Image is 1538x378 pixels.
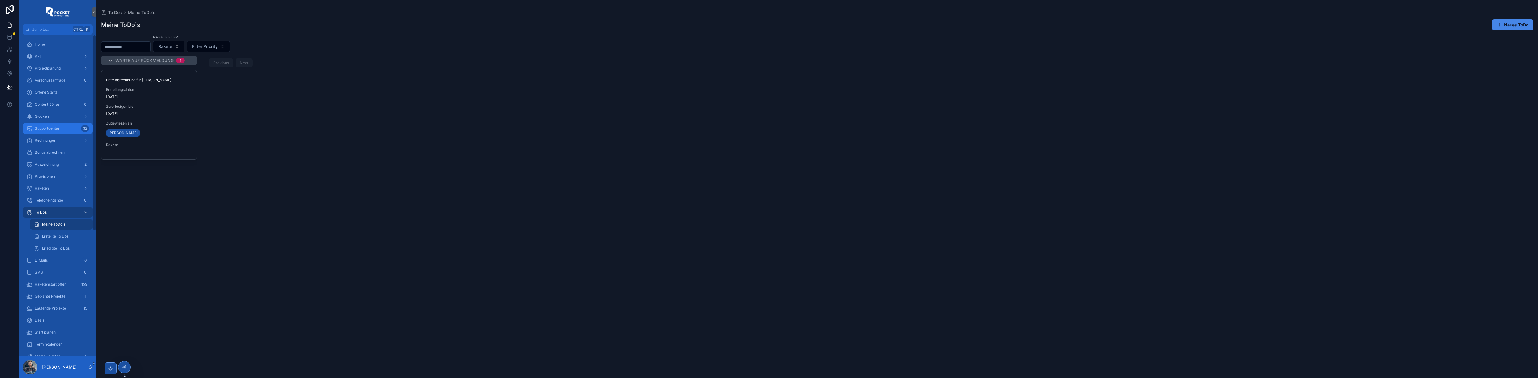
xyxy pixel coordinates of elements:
span: Warte auf Rückmeldung [115,58,174,64]
a: Raketen [23,183,93,194]
h1: Meine ToDo´s [101,21,140,29]
span: Geplante Projekte [35,294,65,299]
span: Start planen [35,330,56,335]
a: Meine ToDo´s [30,219,93,230]
a: SMS0 [23,267,93,278]
span: Deals [35,318,44,323]
div: 2 [82,161,89,168]
a: Projektplanung [23,63,93,74]
a: Vorschussanfrage0 [23,75,93,86]
div: 32 [81,125,89,132]
span: Erledigte To Dos [42,246,70,251]
span: Glocken [35,114,49,119]
span: Zu erledigen bis [106,104,192,109]
span: Meine Raketen [35,354,60,359]
div: 0 [82,269,89,276]
span: SMS [35,270,43,275]
a: Terminkalender [23,339,93,350]
span: Jump to... [32,27,70,32]
span: Rakete [106,142,192,147]
span: To Dos [35,210,47,215]
div: 159 [80,281,89,288]
a: Auszeichnung2 [23,159,93,170]
a: Bitte Abrechnung für [PERSON_NAME]Erstellungsdatum[DATE]Zu erledigen bis[DATE]Zugewiesen an[PERSO... [101,70,197,160]
a: Supportcenter32 [23,123,93,134]
span: Ctrl [73,26,84,32]
span: Content Börse [35,102,59,107]
button: Select Button [187,41,230,52]
span: Auszeichnung [35,162,59,167]
span: Vorschussanfrage [35,78,65,83]
a: Home [23,39,93,50]
a: [PERSON_NAME] [106,129,140,136]
a: Glocken [23,111,93,122]
span: Home [35,42,45,47]
img: App logo [46,7,70,17]
div: 0 [82,101,89,108]
div: 1 [82,293,89,300]
a: Content Börse0 [23,99,93,110]
span: Meine ToDo´s [42,222,65,227]
a: Start planen [23,327,93,338]
span: Rakete [158,43,172,49]
button: Neues ToDo [1492,19,1533,30]
a: To Dos [23,207,93,218]
span: Rechnungen [35,138,56,143]
span: Projektplanung [35,66,61,71]
span: Offene Starts [35,90,57,95]
div: 1 [180,58,181,63]
span: K [85,27,90,32]
p: [PERSON_NAME] [42,364,77,370]
span: Supportcenter [35,126,59,131]
span: Erstellungsdatum [106,87,192,92]
a: Erledigte To Dos [30,243,93,254]
span: [DATE] [106,111,192,116]
a: Deals [23,315,93,326]
div: scrollable content [19,35,96,356]
a: Provisionen [23,171,93,182]
span: Raketenstart offen [35,282,66,287]
span: E-Mails [35,258,48,263]
a: To Dos [101,10,122,16]
span: [PERSON_NAME] [108,130,138,135]
button: Select Button [153,41,184,52]
button: Jump to...CtrlK [23,24,93,35]
a: Meine ToDo´s [128,10,156,16]
span: -- [106,150,110,154]
a: Rechnungen [23,135,93,146]
span: Laufende Projekte [35,306,66,311]
div: 0 [82,77,89,84]
a: Laufende Projekte15 [23,303,93,314]
a: Offene Starts [23,87,93,98]
span: Bonus abrechnen [35,150,65,155]
span: Bitte Abrechnung für [PERSON_NAME] [106,78,192,82]
a: Telefoneingänge0 [23,195,93,206]
span: Telefoneingänge [35,198,63,203]
a: Bonus abrechnen [23,147,93,158]
a: Geplante Projekte1 [23,291,93,302]
span: KPI [35,54,41,59]
a: KPI [23,51,93,62]
div: 0 [82,197,89,204]
span: Erstellte To Dos [42,234,68,239]
span: Filter Priority [192,43,218,49]
span: Provisionen [35,174,55,179]
a: Meine Raketen [23,351,93,362]
a: E-Mails6 [23,255,93,266]
div: 15 [82,305,89,312]
span: Zugewiesen an [106,121,192,126]
a: Raketenstart offen159 [23,279,93,290]
label: Rakete Filer [153,34,178,40]
span: To Dos [108,10,122,16]
span: [DATE] [106,94,192,99]
a: Erstellte To Dos [30,231,93,242]
div: 6 [82,257,89,264]
span: Terminkalender [35,342,62,347]
span: Raketen [35,186,49,191]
